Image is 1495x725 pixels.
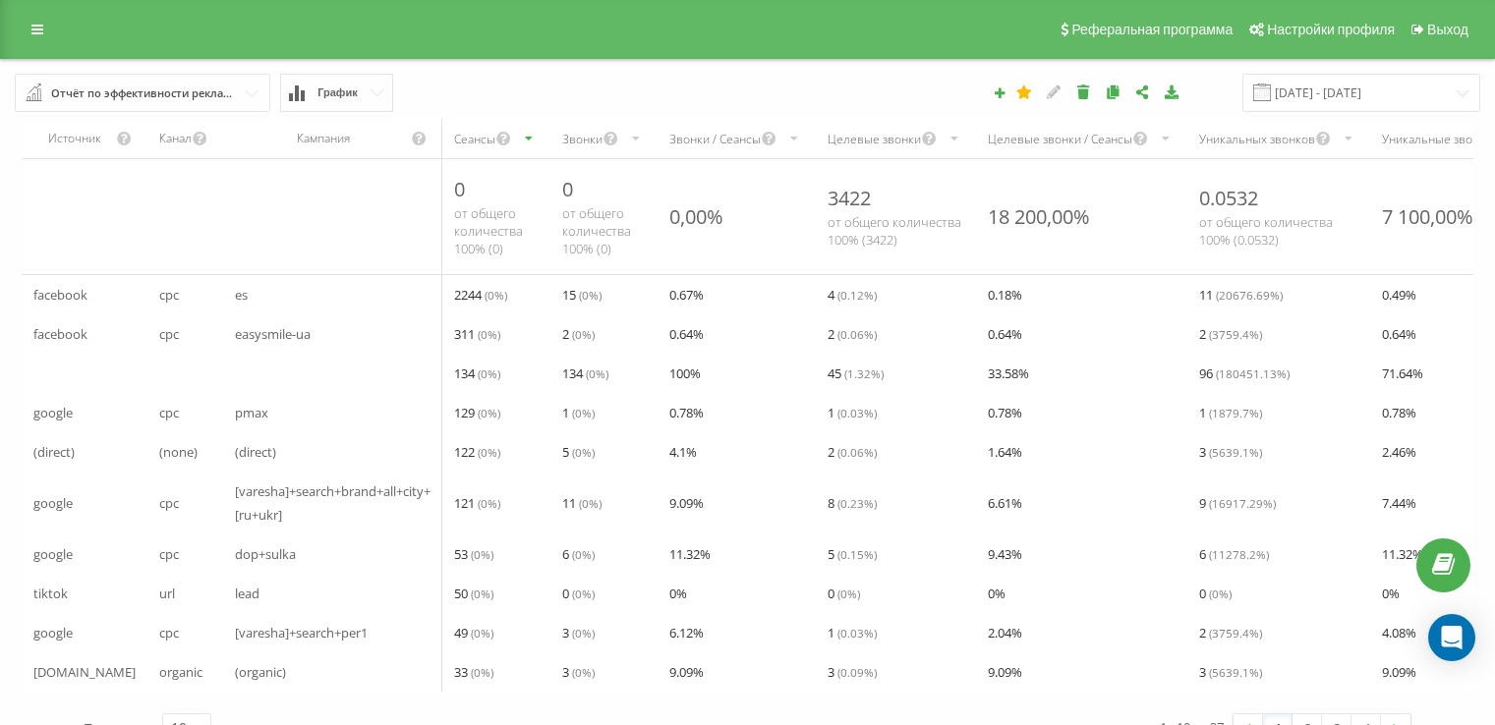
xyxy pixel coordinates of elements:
[837,586,860,601] span: ( 0 %)
[159,401,179,424] span: cpc
[1075,84,1092,98] i: Удалить отчет
[572,546,595,562] span: ( 0 %)
[828,362,884,385] span: 45
[837,287,877,303] span: ( 0.12 %)
[828,440,877,464] span: 2
[454,542,493,566] span: 53
[33,621,73,644] span: google
[988,440,1022,464] span: 1.64 %
[159,283,179,307] span: cpc
[454,440,500,464] span: 122
[1199,621,1262,644] span: 2
[235,660,286,684] span: (organic)
[1199,491,1276,515] span: 9
[572,625,595,641] span: ( 0 %)
[562,204,631,257] span: от общего количества 100% ( 0 )
[454,322,500,346] span: 311
[478,405,500,420] span: ( 0 %)
[1199,440,1262,464] span: 3
[562,491,602,515] span: 11
[837,444,877,460] span: ( 0.06 %)
[669,660,704,684] span: 9.09 %
[1199,283,1283,307] span: 11
[844,365,884,381] span: ( 1.32 %)
[235,621,368,644] span: [varesha]+search+per1
[562,621,595,644] span: 3
[33,131,116,147] div: Источник
[669,440,697,464] span: 4.1 %
[562,176,573,202] span: 0
[562,283,602,307] span: 15
[562,362,608,385] span: 134
[1382,542,1423,566] span: 11.32 %
[572,326,595,342] span: ( 0 %)
[159,542,179,566] span: cpc
[454,131,495,147] div: Сеансы
[1199,582,1232,605] span: 0
[1382,660,1416,684] span: 9.09 %
[669,283,704,307] span: 0.67 %
[33,440,75,464] span: (direct)
[562,131,603,147] div: Звонки
[454,362,500,385] span: 134
[471,586,493,601] span: ( 0 %)
[837,405,877,420] span: ( 0.03 %)
[586,365,608,381] span: ( 0 %)
[1209,664,1262,680] span: ( 5639.1 %)
[562,542,595,566] span: 6
[471,664,493,680] span: ( 0 %)
[1134,84,1151,98] i: Поделиться настройками отчета
[33,660,136,684] span: [DOMAIN_NAME]
[572,586,595,601] span: ( 0 %)
[1199,401,1262,424] span: 1
[669,362,701,385] span: 100 %
[579,287,602,303] span: ( 0 %)
[22,119,1473,692] div: scrollable content
[1428,614,1475,661] div: Open Intercom Messenger
[988,491,1022,515] span: 6.61 %
[33,491,73,515] span: google
[669,542,711,566] span: 11.32 %
[235,283,248,307] span: es
[1199,542,1269,566] span: 6
[669,203,723,230] div: 0,00%
[988,582,1006,605] span: 0 %
[828,491,877,515] span: 8
[1209,625,1262,641] span: ( 3759.4 %)
[1016,84,1033,98] i: Этот отчет будет загружен первым при открытии Аналитики. Вы можете назначить любой другой ваш отч...
[1267,22,1395,37] span: Настройки профиля
[669,401,704,424] span: 0.78 %
[1382,283,1416,307] span: 0.49 %
[1209,495,1276,511] span: ( 16917.29 %)
[1209,405,1262,420] span: ( 1879.7 %)
[159,660,202,684] span: organic
[1382,203,1473,230] div: 7 100,00%
[988,203,1090,230] div: 18 200,00%
[235,131,411,147] div: Кампания
[1382,322,1416,346] span: 0.64 %
[562,401,595,424] span: 1
[471,546,493,562] span: ( 0 %)
[454,283,507,307] span: 2244
[828,621,877,644] span: 1
[988,542,1022,566] span: 9.43 %
[159,491,179,515] span: cpc
[1164,84,1180,98] i: Скачать отчет
[471,625,493,641] span: ( 0 %)
[1216,365,1290,381] span: ( 180451.13 %)
[828,582,860,605] span: 0
[1382,401,1416,424] span: 0.78 %
[837,495,877,511] span: ( 0.23 %)
[1209,326,1262,342] span: ( 3759.4 %)
[1427,22,1468,37] span: Выход
[1105,84,1121,98] i: Копировать отчет
[317,86,358,99] span: График
[988,131,1132,147] div: Целевые звонки / Сеансы
[454,582,493,605] span: 50
[1199,660,1262,684] span: 3
[1209,586,1232,601] span: ( 0 %)
[33,542,73,566] span: google
[828,660,877,684] span: 3
[454,204,523,257] span: от общего количества 100% ( 0 )
[669,322,704,346] span: 0.64 %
